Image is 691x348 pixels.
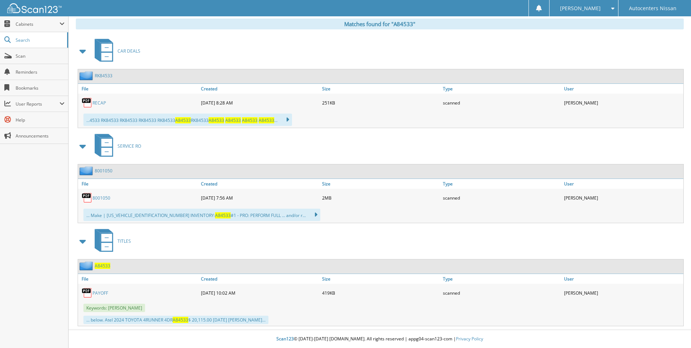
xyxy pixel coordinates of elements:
[83,304,145,312] span: Keywords: [PERSON_NAME]
[90,37,140,65] a: CAR DEALS
[320,191,441,205] div: 2MB
[456,336,483,342] a: Privacy Policy
[7,3,62,13] img: scan123-logo-white.svg
[16,101,59,107] span: User Reports
[562,179,683,189] a: User
[16,21,59,27] span: Cabinets
[560,6,601,11] span: [PERSON_NAME]
[92,290,108,296] a: PAYOFF
[199,274,320,284] a: Created
[16,85,65,91] span: Bookmarks
[173,317,188,323] span: A84533
[441,95,562,110] div: scanned
[16,69,65,75] span: Reminders
[78,84,199,94] a: File
[175,117,191,123] span: A84533
[78,274,199,284] a: File
[82,192,92,203] img: PDF.png
[69,330,691,348] div: © [DATE]-[DATE] [DOMAIN_NAME]. All rights reserved | appg04-scan123-com |
[562,84,683,94] a: User
[82,287,92,298] img: PDF.png
[95,263,110,269] a: A84533
[242,117,258,123] span: A84533
[83,114,292,126] div: ...4533 RK84533 RK84533 RK84533 RK84533 RK84533 ...
[562,286,683,300] div: [PERSON_NAME]
[215,212,231,218] span: A84533
[82,97,92,108] img: PDF.png
[92,100,106,106] a: RECAP
[320,179,441,189] a: Size
[95,168,112,174] a: 8001050
[16,53,65,59] span: Scan
[259,117,274,123] span: A84533
[79,261,95,270] img: folder2.png
[441,84,562,94] a: Type
[655,313,691,348] iframe: Chat Widget
[320,286,441,300] div: 419KB
[92,195,110,201] a: 8001050
[83,209,320,221] div: ... Make | [US_VEHICLE_IDENTIFICATION_NUMBER] INVENTORY: #1 - PRO: PERFORM FULL ... and/or r...
[78,179,199,189] a: File
[320,274,441,284] a: Size
[83,316,268,324] div: ... below. Atel 2024 TOYOTA 4RUNNER 4DR $ 20,115.00 [DATE] [PERSON_NAME]...
[562,191,683,205] div: [PERSON_NAME]
[79,71,95,80] img: folder2.png
[76,19,684,29] div: Matches found for "A84533"
[118,48,140,54] span: CAR DEALS
[199,95,320,110] div: [DATE] 8:28 AM
[209,117,224,123] span: A84533
[441,286,562,300] div: scanned
[562,274,683,284] a: User
[629,6,676,11] span: Autocenters Nissan
[441,191,562,205] div: scanned
[16,37,63,43] span: Search
[118,238,131,244] span: TITLES
[16,133,65,139] span: Announcements
[320,84,441,94] a: Size
[276,336,294,342] span: Scan123
[16,117,65,123] span: Help
[441,274,562,284] a: Type
[199,84,320,94] a: Created
[199,191,320,205] div: [DATE] 7:56 AM
[320,95,441,110] div: 251KB
[90,227,131,255] a: TITLES
[199,286,320,300] div: [DATE] 10:02 AM
[95,73,112,79] a: RK84533
[79,166,95,175] img: folder2.png
[90,132,141,160] a: SERVICE RO
[199,179,320,189] a: Created
[562,95,683,110] div: [PERSON_NAME]
[118,143,141,149] span: SERVICE RO
[441,179,562,189] a: Type
[225,117,241,123] span: A84533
